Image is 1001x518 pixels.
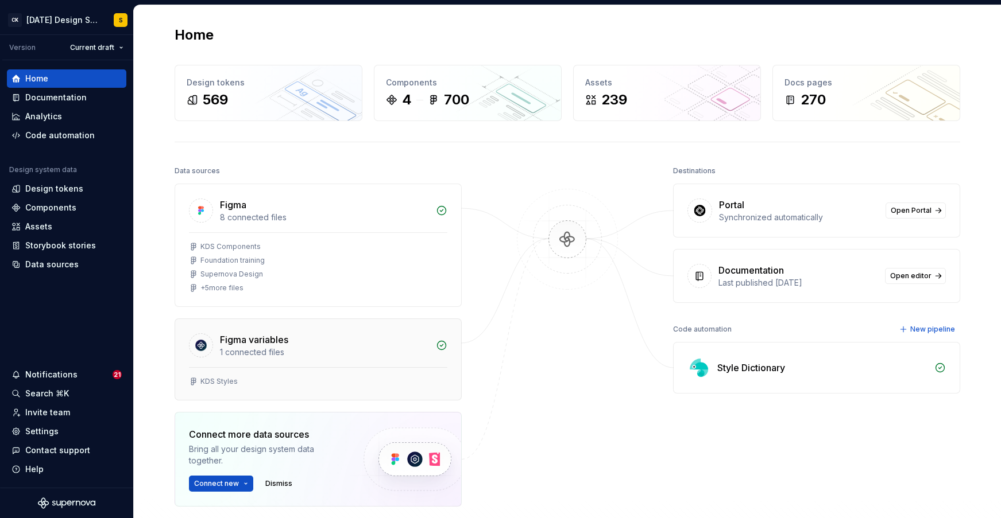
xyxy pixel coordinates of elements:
div: Docs pages [784,77,948,88]
a: Components4700 [374,65,562,121]
div: Last published [DATE] [718,277,878,289]
div: S [119,15,123,25]
div: Search ⌘K [25,388,69,399]
div: + 5 more files [200,283,244,293]
div: Invite team [25,407,70,418]
div: Documentation [25,92,87,103]
span: Open editor [890,271,932,281]
div: Figma variables [220,333,288,346]
div: Analytics [25,111,62,122]
div: Design tokens [25,183,83,194]
div: Assets [25,221,52,232]
a: Settings [7,422,126,441]
a: Analytics [7,107,126,126]
span: Connect new [194,479,239,488]
a: Open Portal [886,202,946,219]
h2: Home [175,26,214,44]
a: Assets [7,217,126,236]
div: Contact support [25,445,90,456]
div: Data sources [175,163,220,179]
div: Style Dictionary [717,361,785,375]
a: Code automation [7,126,126,145]
div: 1 connected files [220,346,429,358]
a: Documentation [7,88,126,107]
div: Portal [719,198,744,212]
div: Code automation [25,130,95,141]
button: Dismiss [260,476,297,492]
button: Search ⌘K [7,384,126,403]
a: Assets239 [573,65,761,121]
div: Destinations [673,163,716,179]
div: Supernova Design [200,270,263,279]
div: CK [8,13,22,27]
div: Storybook stories [25,240,96,251]
div: Settings [25,426,59,437]
button: Help [7,460,126,478]
div: Bring all your design system data together. [189,443,344,466]
span: 21 [113,370,122,379]
span: Dismiss [265,479,292,488]
div: Synchronized automatically [719,212,879,223]
div: Help [25,464,44,475]
a: Data sources [7,255,126,274]
a: Design tokens569 [175,65,362,121]
a: Home [7,69,126,88]
div: [DATE] Design System [26,14,100,26]
div: Connect more data sources [189,427,344,441]
div: Assets [585,77,749,88]
button: Contact support [7,441,126,459]
div: Figma [220,198,246,212]
div: Design system data [9,165,77,174]
div: KDS Styles [200,377,238,386]
div: Notifications [25,369,78,380]
div: Home [25,73,48,84]
div: Code automation [673,321,732,337]
div: Data sources [25,259,79,270]
a: Design tokens [7,180,126,198]
a: Figma variables1 connected filesKDS Styles [175,318,462,400]
a: Docs pages270 [772,65,960,121]
div: Design tokens [187,77,350,88]
svg: Supernova Logo [38,497,95,509]
div: KDS Components [200,242,261,251]
div: Components [25,202,76,213]
button: Connect new [189,476,253,492]
div: 700 [444,91,469,109]
div: Components [386,77,550,88]
a: Open editor [885,268,946,284]
div: Documentation [718,263,784,277]
div: Version [9,43,36,52]
button: Notifications21 [7,365,126,384]
button: Current draft [65,40,129,56]
div: Foundation training [200,256,265,265]
div: 569 [203,91,228,109]
a: Storybook stories [7,236,126,255]
a: Invite team [7,403,126,422]
span: New pipeline [910,325,955,334]
span: Current draft [70,43,114,52]
button: CK[DATE] Design SystemS [2,7,131,32]
a: Components [7,198,126,217]
a: Figma8 connected filesKDS ComponentsFoundation trainingSupernova Design+5more files [175,184,462,307]
div: 239 [601,91,627,109]
div: 8 connected files [220,212,429,223]
button: New pipeline [896,321,960,337]
div: 4 [402,91,412,109]
span: Open Portal [891,206,932,215]
div: 270 [801,91,826,109]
